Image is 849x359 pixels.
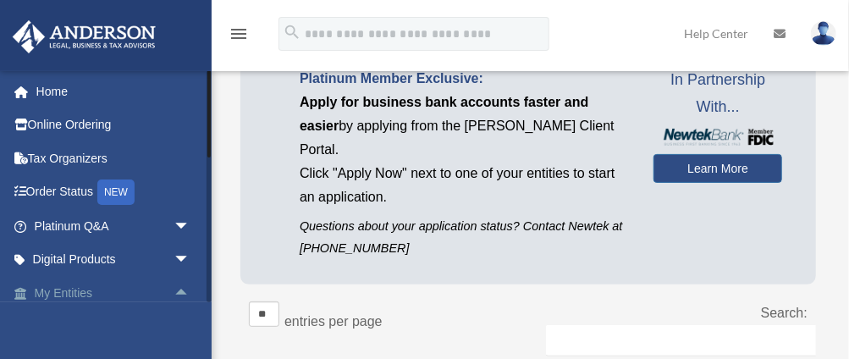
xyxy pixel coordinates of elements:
[283,23,301,41] i: search
[12,75,216,108] a: Home
[300,216,628,258] p: Questions about your application status? Contact Newtek at [PHONE_NUMBER]
[300,91,628,162] p: by applying from the [PERSON_NAME] Client Portal.
[653,154,782,183] a: Learn More
[12,209,216,243] a: Platinum Q&Aarrow_drop_down
[12,175,216,210] a: Order StatusNEW
[12,108,216,142] a: Online Ordering
[284,314,383,329] label: entries per page
[8,20,161,53] img: Anderson Advisors Platinum Portal
[229,24,249,44] i: menu
[229,30,249,44] a: menu
[174,243,207,278] span: arrow_drop_down
[12,276,216,310] a: My Entitiesarrow_drop_up
[300,162,628,209] p: Click "Apply Now" next to one of your entities to start an application.
[12,141,216,175] a: Tax Organizers
[174,276,207,311] span: arrow_drop_up
[12,243,216,277] a: Digital Productsarrow_drop_down
[300,95,588,133] span: Apply for business bank accounts faster and easier
[662,129,774,145] img: NewtekBankLogoSM.png
[97,179,135,205] div: NEW
[300,67,628,91] p: Platinum Member Exclusive:
[811,21,836,46] img: User Pic
[174,209,207,244] span: arrow_drop_down
[653,67,782,120] span: In Partnership With...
